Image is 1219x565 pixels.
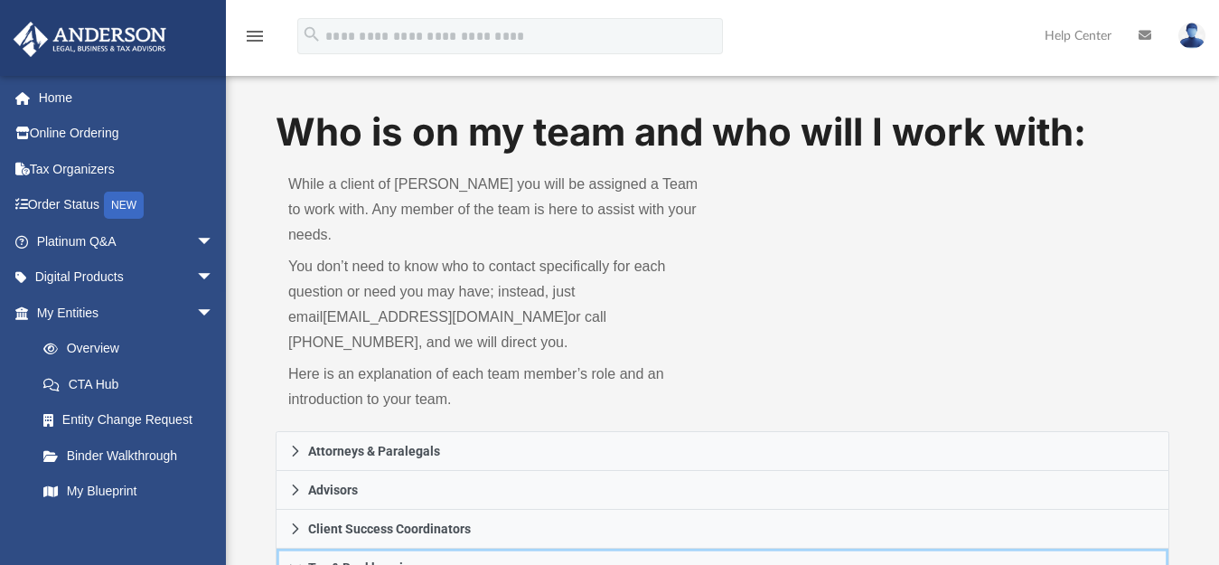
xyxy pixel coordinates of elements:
[25,366,241,402] a: CTA Hub
[308,484,358,496] span: Advisors
[323,309,567,325] a: [EMAIL_ADDRESS][DOMAIN_NAME]
[244,34,266,47] a: menu
[276,471,1169,510] a: Advisors
[288,254,710,355] p: You don’t need to know who to contact specifically for each question or need you may have; instea...
[104,192,144,219] div: NEW
[25,402,241,438] a: Entity Change Request
[13,151,241,187] a: Tax Organizers
[276,431,1169,471] a: Attorneys & Paralegals
[25,474,232,510] a: My Blueprint
[25,331,241,367] a: Overview
[196,223,232,260] span: arrow_drop_down
[1178,23,1205,49] img: User Pic
[13,259,241,296] a: Digital Productsarrow_drop_down
[13,295,241,331] a: My Entitiesarrow_drop_down
[276,106,1169,159] h1: Who is on my team and who will I work with:
[13,187,241,224] a: Order StatusNEW
[13,116,241,152] a: Online Ordering
[25,438,241,474] a: Binder Walkthrough
[302,24,322,44] i: search
[276,510,1169,549] a: Client Success Coordinators
[196,295,232,332] span: arrow_drop_down
[244,25,266,47] i: menu
[196,259,232,297] span: arrow_drop_down
[308,523,471,535] span: Client Success Coordinators
[288,362,710,412] p: Here is an explanation of each team member’s role and an introduction to your team.
[13,223,241,259] a: Platinum Q&Aarrow_drop_down
[308,445,440,457] span: Attorneys & Paralegals
[8,22,172,57] img: Anderson Advisors Platinum Portal
[13,80,241,116] a: Home
[288,172,710,248] p: While a client of [PERSON_NAME] you will be assigned a Team to work with. Any member of the team ...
